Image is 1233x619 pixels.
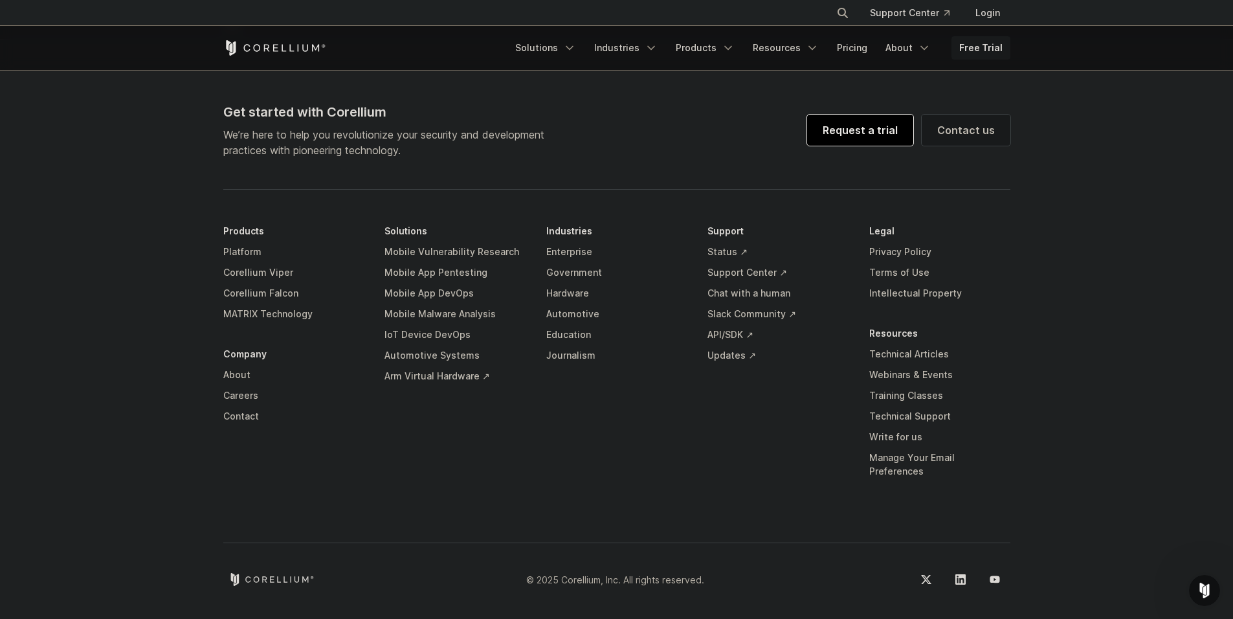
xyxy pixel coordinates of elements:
a: Corellium Home [223,40,326,56]
a: Corellium home [228,573,315,586]
a: Contact [223,406,364,427]
a: Pricing [829,36,875,60]
a: Corellium Falcon [223,283,364,304]
a: Mobile Malware Analysis [384,304,526,324]
div: Navigation Menu [507,36,1010,60]
a: Automotive Systems [384,345,526,366]
a: Terms of Use [869,262,1010,283]
div: Navigation Menu [223,221,1010,501]
a: Twitter [911,564,942,595]
a: Request a trial [807,115,913,146]
a: Education [546,324,687,345]
a: About [223,365,364,385]
a: Journalism [546,345,687,366]
a: Support Center [860,1,960,25]
a: Technical Support [869,406,1010,427]
p: We’re here to help you revolutionize your security and development practices with pioneering tech... [223,127,555,158]
a: Technical Articles [869,344,1010,365]
a: Training Classes [869,385,1010,406]
a: Products [668,36,742,60]
a: Webinars & Events [869,365,1010,385]
a: Intellectual Property [869,283,1010,304]
a: MATRIX Technology [223,304,364,324]
a: Mobile App Pentesting [384,262,526,283]
a: API/SDK ↗ [707,324,849,345]
a: Government [546,262,687,283]
div: Navigation Menu [821,1,1010,25]
a: Platform [223,242,364,262]
a: IoT Device DevOps [384,324,526,345]
a: Contact us [922,115,1010,146]
a: Updates ↗ [707,345,849,366]
a: Industries [586,36,665,60]
a: Careers [223,385,364,406]
a: Resources [745,36,827,60]
a: Hardware [546,283,687,304]
a: Manage Your Email Preferences [869,447,1010,482]
a: Arm Virtual Hardware ↗ [384,366,526,387]
a: Login [965,1,1010,25]
a: Solutions [507,36,584,60]
a: Support Center ↗ [707,262,849,283]
div: Get started with Corellium [223,102,555,122]
a: Chat with a human [707,283,849,304]
a: Status ↗ [707,242,849,262]
a: Privacy Policy [869,242,1010,262]
a: YouTube [979,564,1010,595]
button: Search [831,1,854,25]
a: About [878,36,939,60]
iframe: Intercom live chat [1189,575,1220,606]
a: Slack Community ↗ [707,304,849,324]
a: Enterprise [546,242,687,262]
a: Automotive [546,304,687,324]
a: Corellium Viper [223,262,364,283]
p: © 2025 Corellium, Inc. All rights reserved. [526,573,704,587]
a: LinkedIn [945,564,976,595]
a: Mobile App DevOps [384,283,526,304]
a: Write for us [869,427,1010,447]
a: Mobile Vulnerability Research [384,242,526,262]
a: Free Trial [951,36,1010,60]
